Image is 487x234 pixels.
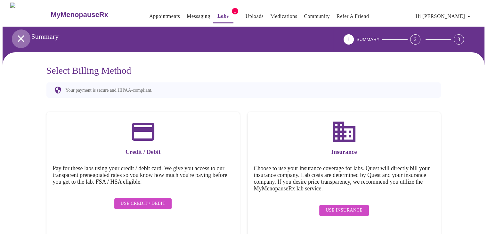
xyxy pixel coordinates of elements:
[46,65,441,76] h3: Select Billing Method
[326,206,362,214] span: Use Insurance
[413,10,475,23] button: Hi [PERSON_NAME]
[147,10,183,23] button: Appointments
[53,165,233,185] h5: Pay for these labs using your credit / debit card. We give you access to our transparent prenegoi...
[217,12,229,21] a: Labs
[410,34,420,45] div: 2
[246,12,264,21] a: Uploads
[319,205,369,216] button: Use Insurance
[344,34,354,45] div: 1
[254,148,434,155] h3: Insurance
[12,29,30,48] button: open drawer
[232,8,238,14] span: 1
[31,32,308,41] h3: Summary
[50,4,134,26] a: MyMenopauseRx
[213,10,233,23] button: Labs
[10,3,50,27] img: MyMenopauseRx Logo
[268,10,300,23] button: Medications
[334,10,372,23] button: Refer a Friend
[356,37,379,42] span: SUMMARY
[304,12,330,21] a: Community
[301,10,332,23] button: Community
[254,165,434,192] h5: Choose to use your insurance coverage for labs. Quest will directly bill your insurance company. ...
[454,34,464,45] div: 3
[416,12,473,21] span: Hi [PERSON_NAME]
[121,200,166,208] span: Use Credit / Debit
[184,10,213,23] button: Messaging
[270,12,297,21] a: Medications
[187,12,210,21] a: Messaging
[114,198,172,209] button: Use Credit / Debit
[149,12,180,21] a: Appointments
[53,148,233,155] h3: Credit / Debit
[51,11,108,19] h3: MyMenopauseRx
[337,12,369,21] a: Refer a Friend
[66,88,152,93] p: Your payment is secure and HIPAA-compliant.
[243,10,266,23] button: Uploads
